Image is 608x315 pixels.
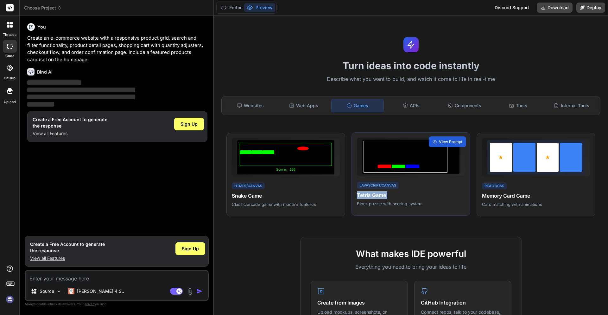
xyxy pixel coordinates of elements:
[5,53,14,59] label: code
[218,60,604,71] h1: Turn ideas into code instantly
[449,141,458,173] div: Next
[218,75,604,83] p: Describe what you want to build, and watch it come to life in real-time
[4,99,16,105] label: Upload
[240,167,332,172] div: Score: 150
[385,99,437,112] div: APIs
[68,288,74,294] img: Claude 4 Sonnet
[33,130,107,137] p: View all Features
[357,182,399,189] div: JavaScript/Canvas
[196,288,203,294] img: icon
[180,121,198,127] span: Sign Up
[4,294,15,305] img: signin
[278,99,330,112] div: Web Apps
[3,32,16,37] label: threads
[311,263,511,271] p: Everything you need to bring your ideas to life
[37,24,46,30] h6: You
[33,116,107,129] h1: Create a Free Account to generate the response
[357,191,465,199] h4: Tetris Game
[492,99,544,112] div: Tools
[482,201,590,207] p: Card matching with animations
[357,201,465,207] p: Block puzzle with scoring system
[27,95,135,99] span: ‌
[30,255,105,261] p: View all Features
[56,289,61,294] img: Pick Models
[40,288,54,294] p: Source
[224,99,276,112] div: Websites
[218,3,244,12] button: Editor
[311,247,511,260] h2: What makes IDE powerful
[482,182,507,190] div: React/CSS
[85,302,96,306] span: privacy
[182,246,199,252] span: Sign Up
[439,99,491,112] div: Components
[27,35,207,63] p: Create an e-commerce website with a responsive product grid, search and filter functionality, pro...
[77,288,124,294] p: [PERSON_NAME] 4 S..
[576,3,605,13] button: Deploy
[30,241,105,254] h1: Create a Free Account to generate the response
[25,301,209,307] p: Always double-check its answers. Your in Bind
[37,69,53,75] h6: Bind AI
[4,75,16,81] label: GitHub
[187,288,194,295] img: attachment
[27,88,135,92] span: ‌
[24,5,62,11] span: Choose Project
[317,299,401,306] h4: Create from Images
[482,192,590,200] h4: Memory Card Game
[545,99,598,112] div: Internal Tools
[232,192,340,200] h4: Snake Game
[27,80,81,85] span: ‌
[232,201,340,207] p: Classic arcade game with modern features
[27,102,54,107] span: ‌
[537,3,573,13] button: Download
[232,182,265,190] div: HTML5/Canvas
[331,99,384,112] div: Games
[491,3,533,13] div: Discord Support
[244,3,275,12] button: Preview
[421,299,505,306] h4: GitHub Integration
[439,139,462,145] span: View Prompt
